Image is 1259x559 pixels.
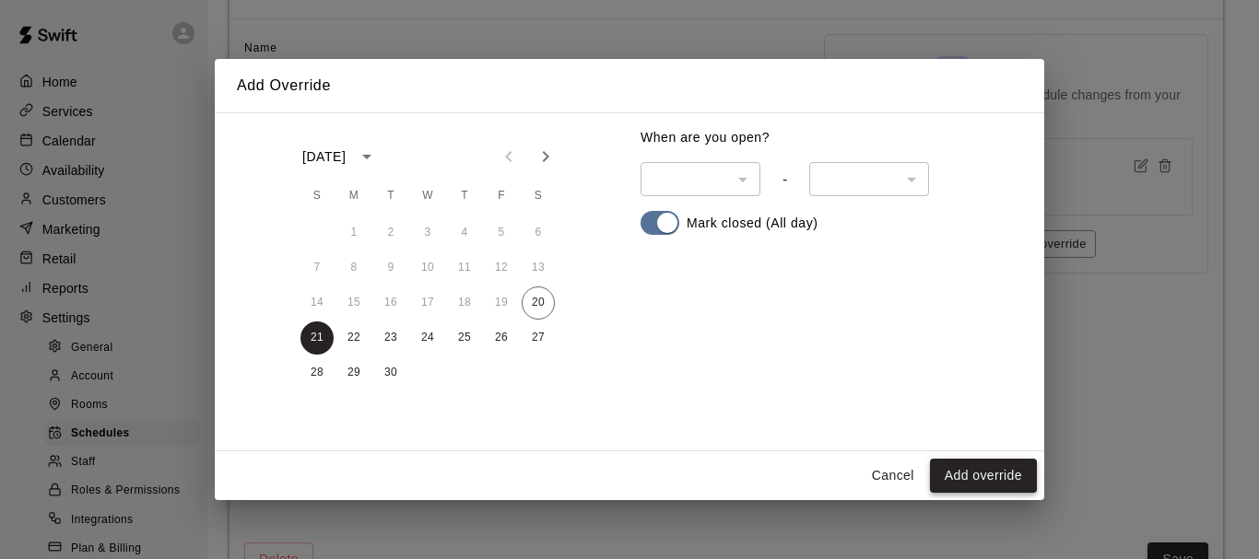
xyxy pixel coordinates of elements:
[300,356,334,390] button: 28
[522,178,555,215] span: Saturday
[300,321,334,355] button: 21
[374,178,407,215] span: Tuesday
[411,321,444,355] button: 24
[300,178,334,215] span: Sunday
[215,59,1044,112] h2: Add Override
[337,178,371,215] span: Monday
[527,138,564,175] button: Next month
[302,147,346,167] div: [DATE]
[448,178,481,215] span: Thursday
[485,321,518,355] button: 26
[337,321,371,355] button: 22
[930,459,1037,493] button: Add override
[485,178,518,215] span: Friday
[374,356,407,390] button: 30
[641,128,1022,147] p: When are you open?
[522,286,555,320] button: 20
[351,141,382,172] button: calendar view is open, switch to year view
[337,356,371,390] button: 29
[864,459,923,493] button: Cancel
[687,214,818,233] p: Mark closed (All day)
[374,321,407,355] button: 23
[448,321,481,355] button: 25
[522,321,555,355] button: 27
[411,178,444,215] span: Wednesday
[782,171,787,188] div: -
